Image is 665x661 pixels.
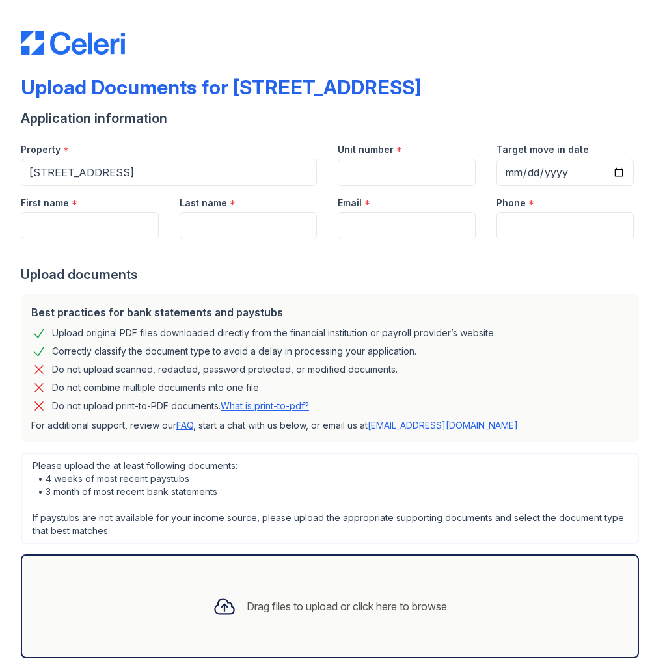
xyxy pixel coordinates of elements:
div: Upload original PDF files downloaded directly from the financial institution or payroll provider’... [52,325,496,341]
a: FAQ [176,420,193,431]
label: Unit number [338,143,394,156]
div: Please upload the at least following documents: • 4 weeks of most recent paystubs • 3 month of mo... [21,453,639,544]
label: Email [338,196,362,209]
a: [EMAIL_ADDRESS][DOMAIN_NAME] [368,420,518,431]
div: Upload Documents for [STREET_ADDRESS] [21,75,421,99]
p: Do not upload print-to-PDF documents. [52,399,309,412]
label: Property [21,143,61,156]
div: Application information [21,109,644,128]
label: Phone [496,196,526,209]
img: CE_Logo_Blue-a8612792a0a2168367f1c8372b55b34899dd931a85d93a1a3d3e32e68fde9ad4.png [21,31,125,55]
div: Best practices for bank statements and paystubs [31,304,629,320]
label: Last name [180,196,227,209]
p: For additional support, review our , start a chat with us below, or email us at [31,419,629,432]
div: Upload documents [21,265,644,284]
div: Drag files to upload or click here to browse [247,599,447,614]
div: Do not combine multiple documents into one file. [52,380,261,396]
div: Correctly classify the document type to avoid a delay in processing your application. [52,344,416,359]
label: Target move in date [496,143,589,156]
a: What is print-to-pdf? [221,400,309,411]
div: Do not upload scanned, redacted, password protected, or modified documents. [52,362,398,377]
label: First name [21,196,69,209]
